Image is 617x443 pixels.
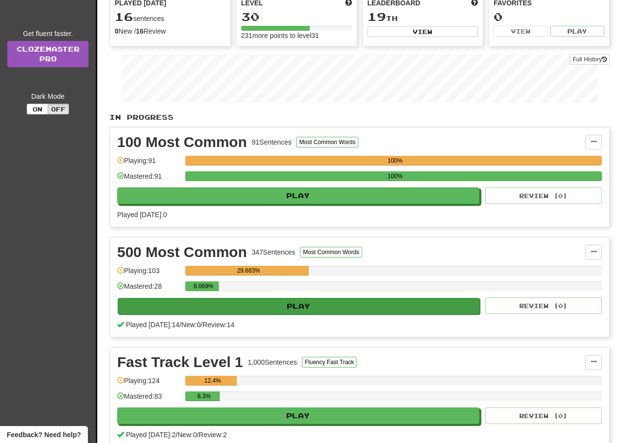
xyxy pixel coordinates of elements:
[115,27,119,35] strong: 0
[7,92,88,101] div: Dark Mode
[570,54,610,65] button: Full History
[188,281,219,291] div: 8.069%
[485,297,602,314] button: Review (0)
[117,376,180,392] div: Playing: 124
[109,112,610,122] p: In Progress
[252,137,292,147] div: 91 Sentences
[126,321,179,329] span: Played [DATE]: 14
[115,10,133,23] span: 16
[485,187,602,204] button: Review (0)
[494,11,604,23] div: 0
[117,355,243,369] div: Fast Track Level 1
[117,391,180,407] div: Mastered: 83
[300,247,362,258] button: Most Common Words
[252,247,296,257] div: 347 Sentences
[7,29,88,38] div: Get fluent faster.
[117,156,180,172] div: Playing: 91
[197,431,199,439] span: /
[188,266,309,276] div: 29.683%
[177,431,197,439] span: New: 0
[7,430,81,440] span: Open feedback widget
[117,281,180,297] div: Mastered: 28
[136,27,144,35] strong: 16
[188,156,602,166] div: 100%
[117,407,479,424] button: Play
[117,135,247,149] div: 100 Most Common
[117,211,167,219] span: Played [DATE]: 0
[368,26,478,37] button: View
[302,357,357,368] button: Fluency Fast Track
[296,137,358,148] button: Most Common Words
[203,321,234,329] span: Review: 14
[27,104,48,114] button: On
[188,171,602,181] div: 100%
[48,104,69,114] button: Off
[117,171,180,187] div: Mastered: 91
[181,321,201,329] span: New: 0
[117,245,247,259] div: 500 Most Common
[115,11,226,23] div: sentences
[199,431,227,439] span: Review: 2
[248,357,297,367] div: 1,000 Sentences
[115,26,226,36] div: New / Review
[176,431,177,439] span: /
[494,26,547,37] button: View
[126,431,176,439] span: Played [DATE]: 2
[117,266,180,282] div: Playing: 103
[485,407,602,424] button: Review (0)
[7,41,88,67] a: ClozemasterPro
[368,11,478,23] div: th
[117,187,479,204] button: Play
[118,298,480,314] button: Play
[201,321,203,329] span: /
[368,10,386,23] span: 19
[241,31,352,40] div: 231 more points to level 31
[550,26,604,37] button: Play
[188,391,220,401] div: 8.3%
[241,11,352,23] div: 30
[179,321,181,329] span: /
[188,376,237,386] div: 12.4%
